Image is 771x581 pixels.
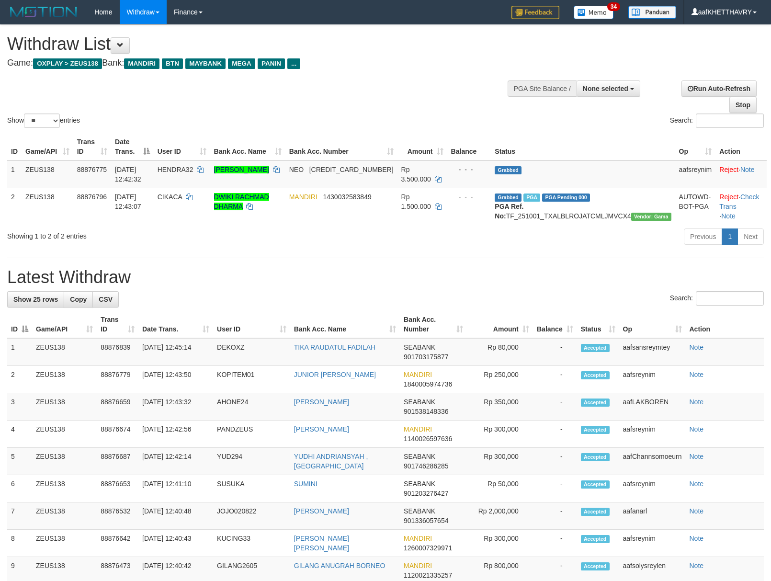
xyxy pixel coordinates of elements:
[404,535,432,542] span: MANDIRI
[467,475,533,502] td: Rp 50,000
[92,291,119,308] a: CSV
[213,338,290,366] td: DEKOXZ
[7,268,764,287] h1: Latest Withdraw
[404,398,435,406] span: SEABANK
[619,475,686,502] td: aafsreynim
[619,366,686,393] td: aafsreynim
[7,530,32,557] td: 8
[696,291,764,306] input: Search:
[404,380,452,388] span: Copy 1840005974736 to clipboard
[138,338,213,366] td: [DATE] 12:45:14
[495,166,522,174] span: Grabbed
[508,80,577,97] div: PGA Site Balance /
[32,475,97,502] td: ZEUS138
[138,311,213,338] th: Date Trans.: activate to sort column ascending
[97,393,138,421] td: 88876659
[690,562,704,570] a: Note
[451,165,488,174] div: - - -
[162,58,183,69] span: BTN
[607,2,620,11] span: 34
[581,399,610,407] span: Accepted
[404,517,448,524] span: Copy 901336057654 to clipboard
[533,338,577,366] td: -
[213,502,290,530] td: JOJO020822
[290,311,400,338] th: Bank Acc. Name: activate to sort column ascending
[323,193,372,201] span: Copy 1430032583849 to clipboard
[581,562,610,570] span: Accepted
[715,133,767,160] th: Action
[213,421,290,448] td: PANDZEUS
[214,193,269,210] a: DWIKI RACHMAD DHARMA
[22,160,73,188] td: ZEUS138
[404,562,432,570] span: MANDIRI
[404,507,435,515] span: SEABANK
[7,475,32,502] td: 6
[684,228,722,245] a: Previous
[111,133,154,160] th: Date Trans.: activate to sort column descending
[7,160,22,188] td: 1
[715,160,767,188] td: ·
[97,421,138,448] td: 88876674
[533,393,577,421] td: -
[124,58,159,69] span: MANDIRI
[7,133,22,160] th: ID
[97,366,138,393] td: 88876779
[581,344,610,352] span: Accepted
[7,393,32,421] td: 3
[451,192,488,202] div: - - -
[97,502,138,530] td: 88876532
[7,421,32,448] td: 4
[138,448,213,475] td: [DATE] 12:42:14
[574,6,614,19] img: Button%20Memo.svg
[495,194,522,202] span: Grabbed
[675,160,716,188] td: aafsreynim
[690,480,704,488] a: Note
[467,366,533,393] td: Rp 250,000
[32,338,97,366] td: ZEUS138
[583,85,628,92] span: None selected
[690,453,704,460] a: Note
[99,296,113,303] span: CSV
[97,448,138,475] td: 88876687
[581,508,610,516] span: Accepted
[294,371,376,378] a: JUNIOR [PERSON_NAME]
[467,338,533,366] td: Rp 80,000
[7,58,504,68] h4: Game: Bank:
[401,193,431,210] span: Rp 1.500.000
[533,421,577,448] td: -
[7,228,314,241] div: Showing 1 to 2 of 2 entries
[70,296,87,303] span: Copy
[32,530,97,557] td: ZEUS138
[7,502,32,530] td: 7
[619,338,686,366] td: aafsansreymtey
[185,58,226,69] span: MAYBANK
[533,448,577,475] td: -
[115,166,141,183] span: [DATE] 12:42:32
[77,193,107,201] span: 88876796
[467,393,533,421] td: Rp 350,000
[729,97,757,113] a: Stop
[404,353,448,361] span: Copy 901703175877 to clipboard
[22,188,73,225] td: ZEUS138
[581,426,610,434] span: Accepted
[289,166,304,173] span: NEO
[210,133,285,160] th: Bank Acc. Name: activate to sort column ascending
[719,193,738,201] a: Reject
[294,507,349,515] a: [PERSON_NAME]
[690,371,704,378] a: Note
[154,133,210,160] th: User ID: activate to sort column ascending
[581,453,610,461] span: Accepted
[681,80,757,97] a: Run Auto-Refresh
[32,421,97,448] td: ZEUS138
[533,530,577,557] td: -
[138,421,213,448] td: [DATE] 12:42:56
[294,398,349,406] a: [PERSON_NAME]
[32,448,97,475] td: ZEUS138
[690,535,704,542] a: Note
[619,502,686,530] td: aafanarl
[619,421,686,448] td: aafsreynim
[213,448,290,475] td: YUD294
[258,58,285,69] span: PANIN
[404,571,452,579] span: Copy 1120021335257 to clipboard
[404,435,452,443] span: Copy 1140026597636 to clipboard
